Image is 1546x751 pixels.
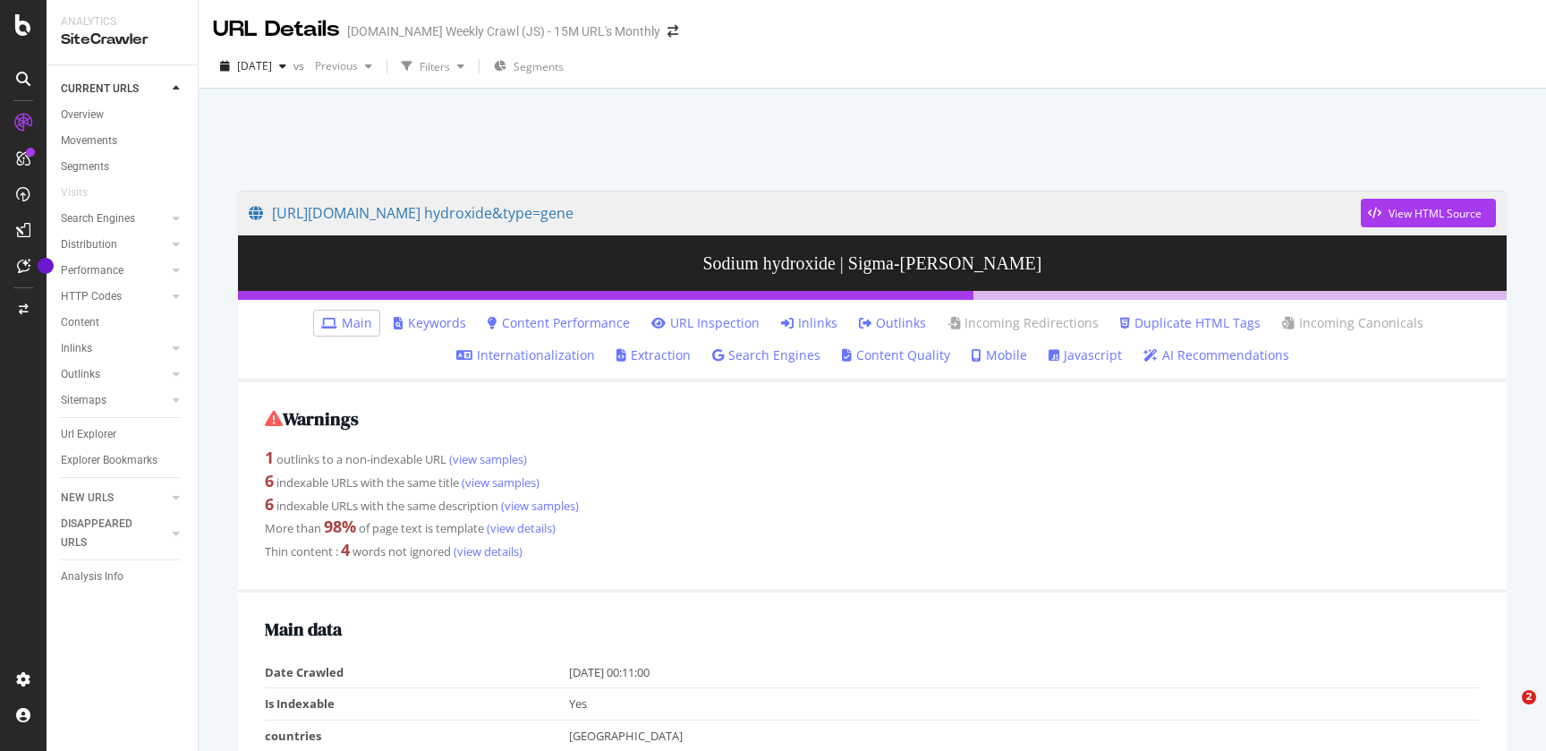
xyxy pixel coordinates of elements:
[61,391,106,410] div: Sitemaps
[61,158,109,176] div: Segments
[61,451,185,470] a: Explorer Bookmarks
[61,451,157,470] div: Explorer Bookmarks
[61,235,117,254] div: Distribution
[395,52,471,81] button: Filters
[61,14,183,30] div: Analytics
[842,346,950,364] a: Content Quality
[341,539,350,560] strong: 4
[61,568,123,586] div: Analysis Info
[321,314,372,332] a: Main
[61,132,117,150] div: Movements
[61,30,183,50] div: SiteCrawler
[61,183,88,202] div: Visits
[61,235,167,254] a: Distribution
[265,409,1480,429] h2: Warnings
[265,539,1480,562] div: Thin content : words not ignored
[1120,314,1261,332] a: Duplicate HTML Tags
[61,287,122,306] div: HTTP Codes
[61,425,116,444] div: Url Explorer
[456,346,595,364] a: Internationalization
[781,314,837,332] a: Inlinks
[61,287,167,306] a: HTTP Codes
[514,59,564,74] span: Segments
[61,425,185,444] a: Url Explorer
[569,688,1481,721] td: Yes
[61,209,135,228] div: Search Engines
[61,365,167,384] a: Outlinks
[238,235,1507,291] h3: Sodium hydroxide | Sigma-[PERSON_NAME]
[265,516,1480,539] div: More than of page text is template
[488,314,630,332] a: Content Performance
[61,183,106,202] a: Visits
[61,158,185,176] a: Segments
[61,391,167,410] a: Sitemaps
[249,191,1361,235] a: [URL][DOMAIN_NAME] hydroxide&type=gene
[308,52,379,81] button: Previous
[1361,199,1496,227] button: View HTML Source
[61,568,185,586] a: Analysis Info
[420,59,450,74] div: Filters
[265,619,1480,639] h2: Main data
[265,447,1480,470] div: outlinks to a non-indexable URL
[265,657,569,688] td: Date Crawled
[1389,206,1482,221] div: View HTML Source
[616,346,691,364] a: Extraction
[237,58,272,73] span: 2025 Sep. 3rd
[1282,314,1423,332] a: Incoming Canonicals
[61,313,185,332] a: Content
[1143,346,1289,364] a: AI Recommendations
[61,261,123,280] div: Performance
[484,520,556,536] a: (view details)
[213,52,293,81] button: [DATE]
[324,516,356,537] strong: 98 %
[61,515,151,552] div: DISAPPEARED URLS
[651,314,760,332] a: URL Inspection
[61,80,139,98] div: CURRENT URLS
[61,339,92,358] div: Inlinks
[265,688,569,721] td: Is Indexable
[972,346,1027,364] a: Mobile
[1485,690,1528,733] iframe: Intercom live chat
[394,314,466,332] a: Keywords
[265,470,274,491] strong: 6
[347,22,660,40] div: [DOMAIN_NAME] Weekly Crawl (JS) - 15M URL's Monthly
[61,365,100,384] div: Outlinks
[61,313,99,332] div: Content
[308,58,358,73] span: Previous
[61,489,167,508] a: NEW URLS
[446,451,527,467] a: (view samples)
[61,80,167,98] a: CURRENT URLS
[451,543,522,559] a: (view details)
[712,346,820,364] a: Search Engines
[61,106,104,124] div: Overview
[859,314,926,332] a: Outlinks
[61,106,185,124] a: Overview
[569,657,1481,688] td: [DATE] 00:11:00
[459,474,539,491] a: (view samples)
[1522,690,1536,704] span: 2
[213,14,340,45] div: URL Details
[265,493,1480,516] div: indexable URLs with the same description
[265,447,274,468] strong: 1
[61,209,167,228] a: Search Engines
[61,489,114,508] div: NEW URLS
[61,339,167,358] a: Inlinks
[487,52,571,81] button: Segments
[265,493,274,515] strong: 6
[667,25,678,38] div: arrow-right-arrow-left
[38,258,54,274] div: Tooltip anchor
[61,132,185,150] a: Movements
[293,58,308,73] span: vs
[265,470,1480,493] div: indexable URLs with the same title
[498,498,579,514] a: (view samples)
[947,314,1099,332] a: Incoming Redirections
[61,261,167,280] a: Performance
[1049,346,1122,364] a: Javascript
[61,515,167,552] a: DISAPPEARED URLS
